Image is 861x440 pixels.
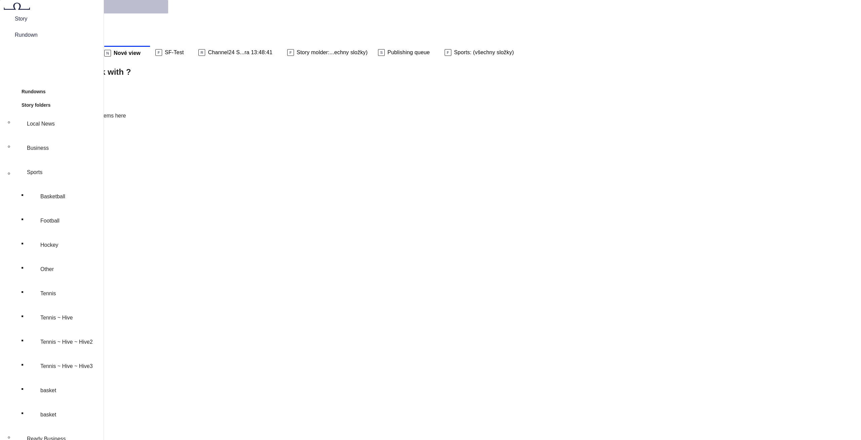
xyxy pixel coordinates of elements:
p: -- or -- [5,98,861,106]
span: Channel24 S...ra 13:48:41 [208,49,272,56]
p: Drag and drop open tabs or main menu items here [5,112,861,120]
p: Local News [27,120,55,128]
p: S [378,49,385,56]
p: basket [40,386,56,395]
div: basket [27,378,104,403]
p: F [445,49,451,56]
div: Football [27,209,104,233]
span: Story [9,15,95,23]
p: Tennis ~ Hive ~ Hive3 [40,362,93,370]
span: Story molder:...echny složky) [297,49,368,56]
div: basket [27,403,104,427]
p: Rundowns [22,88,46,95]
div: FSF-Test [153,46,196,59]
h2: What do you want to work with ? [5,66,861,78]
div: FStory molder:...echny složky) [285,46,375,59]
div: FSports: (všechny složky) [442,46,526,59]
p: Tennis [40,290,56,298]
p: N [104,50,111,57]
p: F [155,49,162,56]
div: Tennis ~ Hive ~ Hive3 [27,354,104,378]
p: Sports [27,168,42,176]
span: Sports: (všechny složky) [454,49,514,56]
div: Tennis ~ Hive [27,306,104,330]
p: Tennis ~ Hive [40,314,73,322]
p: Hockey [40,241,58,249]
div: Basketball [27,184,104,209]
p: Tennis ~ Hive ~ Hive2 [40,338,93,346]
div: Tennis [27,281,104,306]
div: Business [13,136,104,160]
div: Hockey [27,233,104,257]
span: Rundown [9,31,95,39]
span: Publishing queue [387,49,430,56]
p: Story folders [22,102,50,108]
div: NNové view [102,46,153,59]
span: SF-Test [165,49,184,56]
div: RChannel24 S...ra 13:48:41 [196,46,285,59]
div: Other [27,257,104,281]
div: Tennis ~ Hive ~ Hive2 [27,330,104,354]
div: Local News [13,112,104,136]
p: Basketball [40,193,65,201]
span: Nové view [114,50,141,57]
div: SPublishing queue [375,46,442,59]
p: Business [27,144,49,152]
div: SportsBasketballFootballHockeyOtherTennisTennis ~ HiveTennis ~ Hive ~ Hive2Tennis ~ Hive ~ Hive3b... [13,160,104,427]
p: R [198,49,205,56]
p: Football [40,217,60,225]
p: basket [40,411,56,419]
p: F [287,49,294,56]
p: Other [40,265,54,273]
